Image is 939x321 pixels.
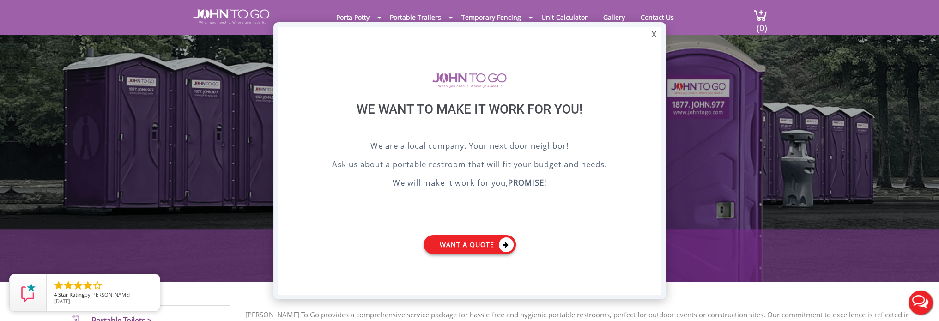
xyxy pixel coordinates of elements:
span: 4 [54,291,57,298]
p: Ask us about a portable restroom that will fit your budget and needs. [301,158,638,172]
button: Live Chat [902,284,939,321]
p: We are a local company. Your next door neighbor! [301,140,638,154]
div: We want to make it work for you! [301,102,638,140]
span: Star Rating [58,291,85,298]
li:  [53,280,64,291]
li:  [82,280,93,291]
li:  [63,280,74,291]
a: I want a Quote [424,235,516,254]
p: We will make it work for you, [301,177,638,191]
span: [DATE] [54,297,70,304]
span: [PERSON_NAME] [91,291,131,298]
img: logo of viptogo [432,73,507,88]
img: Review Rating [19,284,37,302]
li:  [92,280,103,291]
li:  [73,280,84,291]
b: PROMISE! [508,177,546,188]
div: X [647,27,661,42]
span: by [54,292,152,298]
